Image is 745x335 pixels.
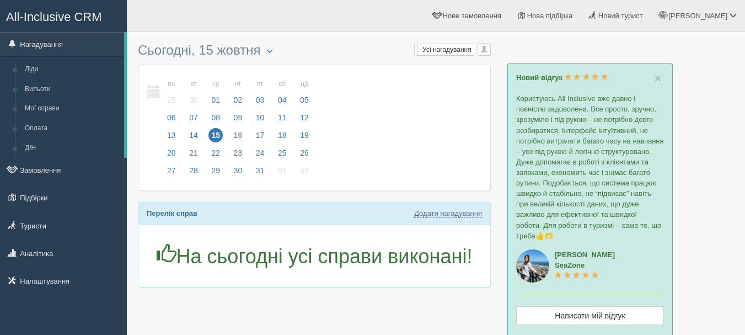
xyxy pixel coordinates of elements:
span: 26 [297,146,312,160]
a: 06 [161,111,182,129]
span: 24 [253,146,267,160]
span: 23 [231,146,245,160]
span: Нова підбірка [527,12,573,20]
a: 01 [272,164,293,182]
span: 18 [275,128,290,142]
a: 02 [294,164,312,182]
a: вт 30 [183,73,204,111]
span: 04 [275,93,290,107]
span: 10 [253,110,267,125]
a: ср 01 [205,73,226,111]
p: Користуюсь All Inclusive вже давно і повністю задоволена. Все просто, зручно, зрозуміло і під рук... [516,93,664,241]
a: 19 [294,129,312,147]
small: пт [253,79,267,89]
span: Нове замовлення [443,12,501,20]
a: Ліди [20,60,124,79]
span: 21 [186,146,201,160]
span: 11 [275,110,290,125]
span: 31 [253,163,267,178]
a: чт 02 [228,73,249,111]
a: 11 [272,111,293,129]
span: 14 [186,128,201,142]
a: 13 [161,129,182,147]
a: 10 [250,111,271,129]
span: 13 [164,128,179,142]
a: 16 [228,129,249,147]
span: Новий турист [598,12,643,20]
span: 15 [208,128,223,142]
span: 12 [297,110,312,125]
span: 28 [186,163,201,178]
span: 03 [253,93,267,107]
a: 31 [250,164,271,182]
a: 18 [272,129,293,147]
a: 28 [183,164,204,182]
span: 29 [208,163,223,178]
a: 09 [228,111,249,129]
span: 02 [231,93,245,107]
a: 21 [183,147,204,164]
a: 22 [205,147,226,164]
small: чт [231,79,245,89]
a: 29 [205,164,226,182]
a: 12 [294,111,312,129]
a: 23 [228,147,249,164]
span: 08 [208,110,223,125]
small: ср [208,79,223,89]
span: 05 [297,93,312,107]
small: вт [186,79,201,89]
a: 27 [161,164,182,182]
span: 02 [297,163,312,178]
span: Усі нагадування [422,46,471,54]
a: 15 [205,129,226,147]
a: Додати нагадування [414,209,482,218]
small: сб [275,79,290,89]
span: 16 [231,128,245,142]
span: 30 [186,93,201,107]
a: 30 [228,164,249,182]
a: сб 04 [272,73,293,111]
a: 26 [294,147,312,164]
a: пн 29 [161,73,182,111]
span: 07 [186,110,201,125]
span: 27 [164,163,179,178]
span: 30 [231,163,245,178]
span: 06 [164,110,179,125]
a: пт 03 [250,73,271,111]
span: 01 [208,93,223,107]
a: 08 [205,111,226,129]
span: 22 [208,146,223,160]
a: Вильоти [20,79,124,99]
a: 20 [161,147,182,164]
a: нд 05 [294,73,312,111]
a: [PERSON_NAME]SeaZone [555,251,615,280]
span: All-Inclusive CRM [6,10,102,24]
b: Перелік справ [147,209,197,217]
a: All-Inclusive CRM [1,1,126,31]
a: Новий відгук [516,73,608,82]
a: Д/Н [20,139,124,158]
h1: На сьогодні усі справи виконані! [147,244,482,268]
button: Close [655,72,661,84]
span: × [655,72,661,84]
span: 20 [164,146,179,160]
a: 07 [183,111,204,129]
span: 19 [297,128,312,142]
span: [PERSON_NAME] [668,12,727,20]
a: Мої справи [20,99,124,119]
h3: Сьогодні, 15 жовтня [138,43,491,59]
a: Оплата [20,119,124,139]
small: нд [297,79,312,89]
span: 01 [275,163,290,178]
a: Написати мій відгук [516,306,664,325]
span: 29 [164,93,179,107]
img: aicrm_6724.jpg [516,249,549,283]
a: 14 [183,129,204,147]
a: 24 [250,147,271,164]
small: пн [164,79,179,89]
a: 17 [250,129,271,147]
span: 25 [275,146,290,160]
span: 09 [231,110,245,125]
span: 17 [253,128,267,142]
a: 25 [272,147,293,164]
